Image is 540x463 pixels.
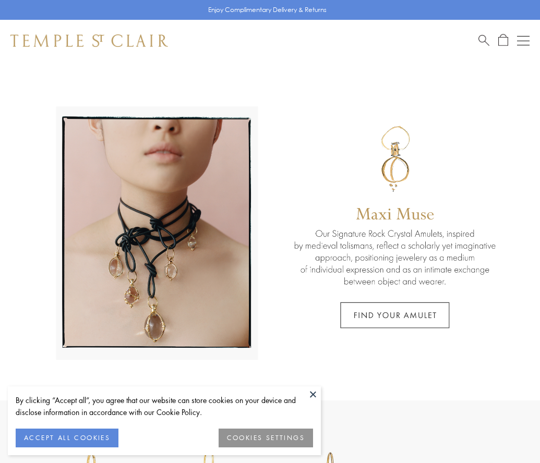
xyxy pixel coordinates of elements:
a: Search [478,34,489,47]
div: By clicking “Accept all”, you agree that our website can store cookies on your device and disclos... [16,394,313,418]
button: COOKIES SETTINGS [219,429,313,447]
a: Open Shopping Bag [498,34,508,47]
img: Temple St. Clair [10,34,168,47]
button: Open navigation [517,34,530,47]
p: Enjoy Complimentary Delivery & Returns [208,5,327,15]
button: ACCEPT ALL COOKIES [16,429,118,447]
